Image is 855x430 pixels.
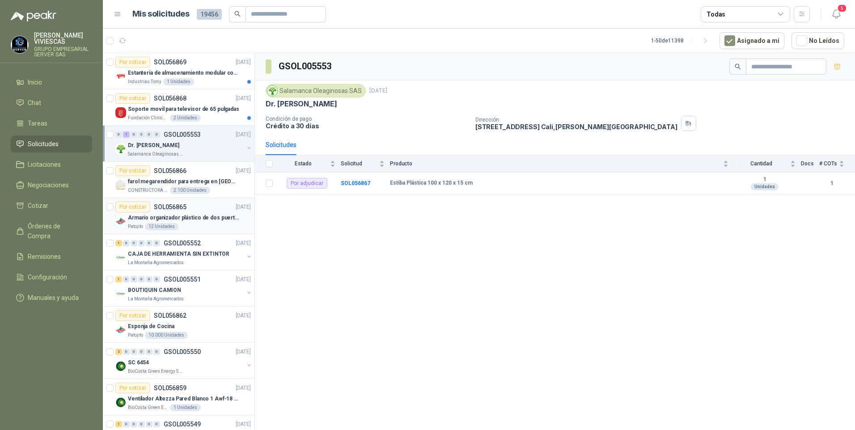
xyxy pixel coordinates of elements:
[115,129,253,158] a: 0 1 0 0 0 0 GSOL005553[DATE] Company LogoDr. [PERSON_NAME]Salamanca Oleaginosas SAS
[115,93,150,104] div: Por cotizar
[128,105,239,114] p: Soporte movil para televisor de 65 pulgadas
[128,78,161,85] p: Industrias Tomy
[28,252,61,261] span: Remisiones
[115,274,253,303] a: 1 0 0 0 0 0 GSOL005551[DATE] Company LogoBOUTIQUIN CAMIONLa Montaña Agromercados
[128,69,239,77] p: Estantería de almacenamiento modular con organizadores abiertos
[164,131,201,138] p: GSOL005553
[236,384,251,392] p: [DATE]
[115,180,126,190] img: Company Logo
[145,332,188,339] div: 10.000 Unidades
[734,160,788,167] span: Cantidad
[236,312,251,320] p: [DATE]
[28,118,47,128] span: Tareas
[11,269,92,286] a: Configuración
[138,131,145,138] div: 0
[146,276,152,282] div: 0
[819,160,837,167] span: # COTs
[138,240,145,246] div: 0
[266,116,468,122] p: Condición de pago
[115,276,122,282] div: 1
[131,131,137,138] div: 0
[123,349,130,355] div: 0
[103,307,254,343] a: Por cotizarSOL056862[DATE] Company LogoEsponja de CocinaPatojito10.000 Unidades
[475,117,677,123] p: Dirección
[103,53,254,89] a: Por cotizarSOL056869[DATE] Company LogoEstantería de almacenamiento modular con organizadores abi...
[34,46,92,57] p: GRUPO EMPRESARIAL SERVER SAS
[792,32,844,49] button: No Leídos
[115,131,122,138] div: 0
[115,346,253,375] a: 2 0 0 0 0 0 GSOL005550[DATE] Company LogoSC 6454BioCosta Green Energy S.A.S
[131,276,137,282] div: 0
[828,6,844,22] button: 5
[651,34,712,48] div: 1 - 50 de 11398
[720,32,784,49] button: Asignado a mi
[128,223,143,230] p: Patojito
[131,421,137,427] div: 0
[266,140,296,150] div: Solicitudes
[475,123,677,131] p: [STREET_ADDRESS] Cali , [PERSON_NAME][GEOGRAPHIC_DATA]
[128,295,184,303] p: La Montaña Agromercados
[154,168,186,174] p: SOL056866
[735,63,741,70] span: search
[390,180,473,187] b: Estiba Plástica 100 x 120 x 15 cm
[197,9,222,20] span: 19456
[164,276,201,282] p: GSOL005551
[341,160,377,167] span: Solicitud
[115,421,122,427] div: 1
[28,201,48,211] span: Cotizar
[164,240,201,246] p: GSOL005552
[11,94,92,111] a: Chat
[163,78,194,85] div: 1 Unidades
[128,114,168,122] p: Fundación Clínica Shaio
[28,98,41,108] span: Chat
[128,395,239,403] p: Ventilador Altezza Pared Blanco 1 Awf-18 Pro Balinera
[170,187,210,194] div: 2.100 Unidades
[115,107,126,118] img: Company Logo
[146,349,152,355] div: 0
[11,248,92,265] a: Remisiones
[131,349,137,355] div: 0
[28,293,79,303] span: Manuales y ayuda
[837,4,847,13] span: 5
[236,94,251,103] p: [DATE]
[369,87,387,95] p: [DATE]
[236,420,251,429] p: [DATE]
[128,332,143,339] p: Patojito
[236,131,251,139] p: [DATE]
[236,348,251,356] p: [DATE]
[115,397,126,408] img: Company Logo
[153,240,160,246] div: 0
[170,114,201,122] div: 2 Unidades
[801,155,819,173] th: Docs
[153,276,160,282] div: 0
[115,252,126,263] img: Company Logo
[34,32,92,45] p: [PERSON_NAME] VIVIESCAS
[234,11,241,17] span: search
[28,180,69,190] span: Negociaciones
[115,288,126,299] img: Company Logo
[11,11,56,21] img: Logo peakr
[138,276,145,282] div: 0
[236,58,251,67] p: [DATE]
[390,160,721,167] span: Producto
[128,368,184,375] p: BioCosta Green Energy S.A.S
[153,421,160,427] div: 0
[115,310,150,321] div: Por cotizar
[11,36,28,53] img: Company Logo
[236,239,251,248] p: [DATE]
[236,203,251,211] p: [DATE]
[28,139,59,149] span: Solicitudes
[154,95,186,101] p: SOL056868
[146,421,152,427] div: 0
[131,240,137,246] div: 0
[11,74,92,91] a: Inicio
[145,223,178,230] div: 12 Unidades
[115,202,150,212] div: Por cotizar
[154,59,186,65] p: SOL056869
[28,77,42,87] span: Inicio
[103,379,254,415] a: Por cotizarSOL056859[DATE] Company LogoVentilador Altezza Pared Blanco 1 Awf-18 Pro BalineraBioCo...
[115,57,150,67] div: Por cotizar
[236,275,251,284] p: [DATE]
[11,156,92,173] a: Licitaciones
[154,204,186,210] p: SOL056865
